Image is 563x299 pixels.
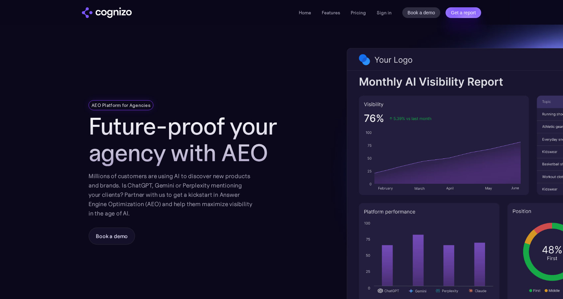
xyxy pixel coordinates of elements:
a: Features [322,10,340,16]
a: Book a demo [89,227,135,245]
a: Home [299,10,311,16]
div: Book a demo [96,232,128,240]
img: cognizo logo [82,7,132,18]
div: Millions of customers are using AI to discover new products and brands. Is ChatGPT, Gemini or Per... [89,171,252,218]
a: home [82,7,132,18]
a: Get a report [446,7,481,18]
h1: Future-proof your agency with AEO [89,113,295,166]
div: AEO Platform for Agencies [92,102,150,109]
a: Sign in [377,9,392,17]
a: Book a demo [402,7,441,18]
a: Pricing [351,10,366,16]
